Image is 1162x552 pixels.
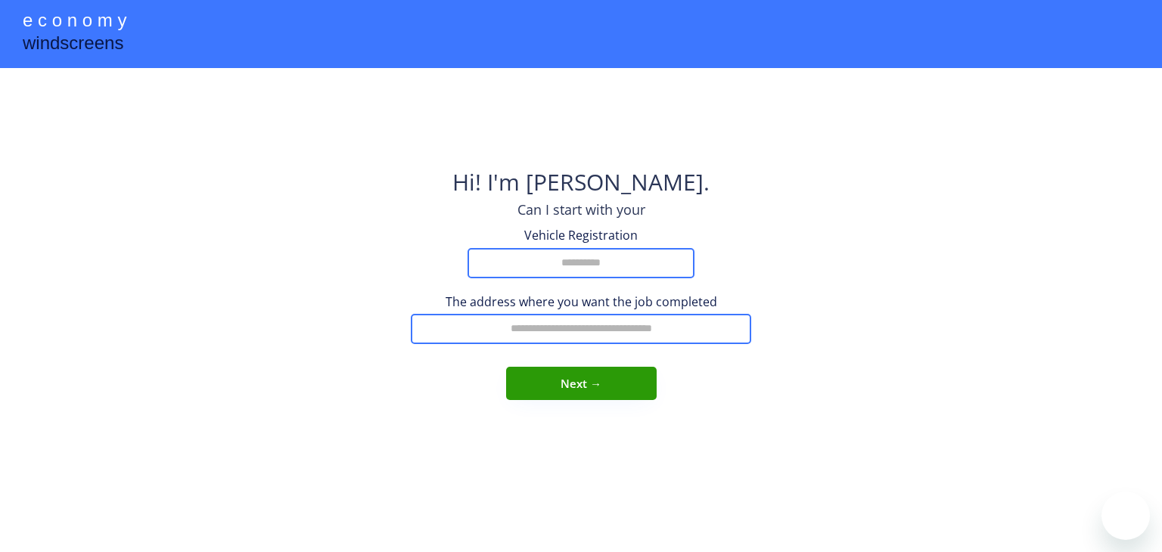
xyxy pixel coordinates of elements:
iframe: Button to launch messaging window [1101,492,1150,540]
div: The address where you want the job completed [411,293,751,310]
div: Can I start with your [517,200,645,219]
div: windscreens [23,30,123,60]
img: yH5BAEAAAAALAAAAAABAAEAAAIBRAA7 [543,83,619,159]
div: Hi! I'm [PERSON_NAME]. [452,166,710,200]
button: Next → [506,367,657,400]
div: Vehicle Registration [505,227,657,243]
div: e c o n o m y [23,8,126,36]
